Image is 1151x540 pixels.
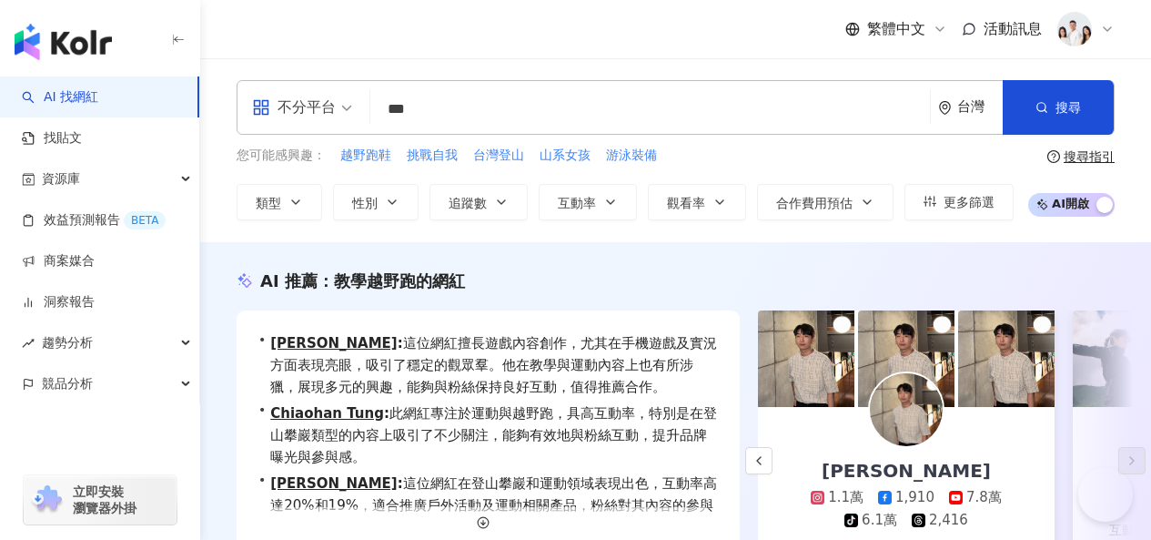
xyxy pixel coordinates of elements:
[42,322,93,363] span: 趨勢分析
[944,195,995,209] span: 更多篩選
[260,270,465,292] div: AI 推薦 ：
[803,458,1009,484] div: [PERSON_NAME]
[958,311,1055,407] img: post-image
[270,335,397,352] a: [PERSON_NAME]
[429,184,528,220] button: 追蹤數
[984,20,1042,37] span: 活動訊息
[270,475,397,492] a: [PERSON_NAME]
[15,24,112,60] img: logo
[237,184,322,220] button: 類型
[22,129,82,148] a: 找貼文
[406,146,459,166] button: 挑戰自我
[334,271,465,290] span: 教學越野跑的網紅
[22,337,35,350] span: rise
[22,293,95,311] a: 洞察報告
[938,101,952,115] span: environment
[966,488,1002,507] div: 7.8萬
[398,475,403,492] span: :
[605,146,658,166] button: 游泳裝備
[384,405,389,422] span: :
[757,184,894,220] button: 合作費用預估
[895,488,934,507] div: 1,910
[904,184,1014,220] button: 更多篩選
[558,196,596,210] span: 互動率
[407,147,458,165] span: 挑戰自我
[258,402,718,468] div: •
[22,252,95,270] a: 商案媒合
[256,196,281,210] span: 類型
[758,311,854,407] img: post-image
[867,19,925,39] span: 繁體中文
[540,147,591,165] span: 山系女孩
[539,146,591,166] button: 山系女孩
[606,147,657,165] span: 游泳裝備
[472,146,525,166] button: 台灣登山
[258,332,718,398] div: •
[1064,149,1115,164] div: 搜尋指引
[776,196,853,210] span: 合作費用預估
[1078,467,1133,522] iframe: Help Scout Beacon - Open
[828,488,863,507] div: 1.1萬
[237,147,326,165] span: 您可能感興趣：
[22,211,166,229] a: 效益預測報告BETA
[1109,522,1147,540] div: 互動率
[252,98,270,117] span: appstore
[73,484,136,516] span: 立即安裝 瀏覽器外掛
[42,363,93,404] span: 競品分析
[473,147,524,165] span: 台灣登山
[270,332,718,398] span: 這位網紅擅長遊戲內容創作，尤其在手機遊戲及實況方面表現亮眼，吸引了穩定的觀眾羣。他在教學與運動內容上也有所涉獵，展現多元的興趣，能夠與粉絲保持良好互動，值得推薦合作。
[352,196,378,210] span: 性別
[1003,80,1114,135] button: 搜尋
[29,485,65,515] img: chrome extension
[862,511,897,530] div: 6.1萬
[270,473,718,538] span: 這位網紅在登山攀巖和運動領域表現出色，互動率高達20%和19%，適合推廣戶外活動及運動相關產品，粉絲對其內容的參與度極高，能有效提高品牌曝光與關注。
[648,184,746,220] button: 觀看率
[42,158,80,199] span: 資源庫
[667,196,705,210] span: 觀看率
[449,196,487,210] span: 追蹤數
[539,184,637,220] button: 互動率
[22,88,98,107] a: searchAI 找網紅
[1047,150,1060,163] span: question-circle
[929,511,968,530] div: 2,416
[957,99,1003,115] div: 台灣
[339,146,392,166] button: 越野跑鞋
[870,373,943,446] img: KOL Avatar
[1055,100,1081,115] span: 搜尋
[252,93,336,122] div: 不分平台
[258,473,718,538] div: •
[340,147,391,165] span: 越野跑鞋
[1057,12,1092,46] img: 20231221_NR_1399_Small.jpg
[398,335,403,352] span: :
[858,311,954,407] img: post-image
[24,475,177,525] a: chrome extension立即安裝 瀏覽器外掛
[270,402,718,468] span: 此網紅專注於運動與越野跑，具高互動率，特別是在登山攀巖類型的內容上吸引了不少關注，能夠有效地與粉絲互動，提升品牌曝光與參與感。
[333,184,419,220] button: 性別
[270,405,384,422] a: Chiaohan Tung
